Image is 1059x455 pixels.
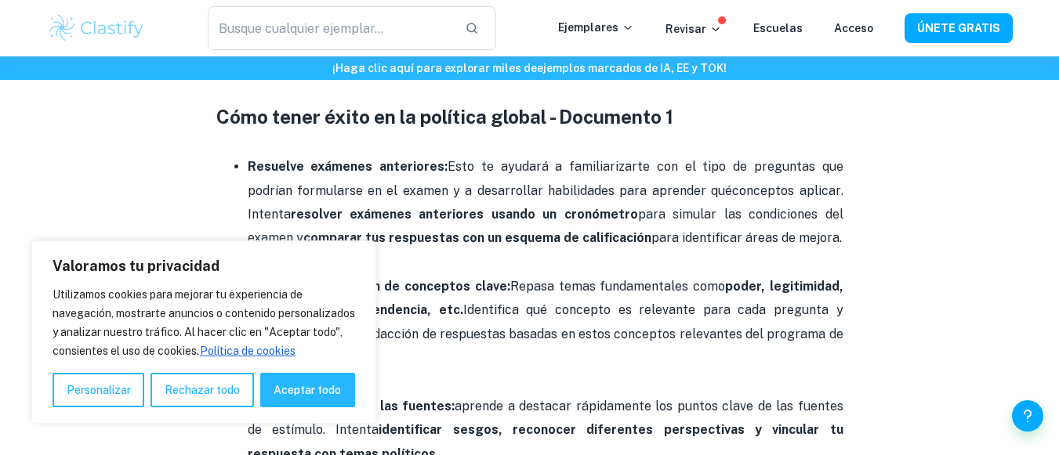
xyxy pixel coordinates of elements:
[200,345,296,357] font: Política de cookies
[834,22,873,34] a: Acceso
[248,159,843,197] font: Esto te ayudará a familiarizarte con el tipo de preguntas que podrían formularse en el examen y a...
[216,106,673,128] font: Cómo tener éxito en la política global - Documento 1
[248,399,843,437] font: aprende a destacar rápidamente los puntos clave de las fuentes de estímulo. Intenta
[537,62,724,74] font: ejemplos marcados de IA, EE y TOK
[248,183,843,222] font: . Intenta
[208,6,452,50] input: Busque cualquier ejemplar...
[53,288,355,357] font: Utilizamos cookies para mejorar tu experiencia de navegación, mostrarte anuncios o contenido pers...
[732,183,840,198] font: conceptos aplicar
[666,23,706,35] font: Revisar
[427,302,463,317] font: , etc.
[67,384,131,396] font: Personalizar
[199,344,296,358] a: Política de cookies
[303,230,651,245] font: comparar tus respuestas con un esquema de calificación
[53,373,144,407] button: Personalizar
[291,207,638,222] font: resolver exámenes anteriores usando un cronómetro
[151,373,253,407] button: Rechazar todo
[917,23,1000,35] font: ÚNETE GRATIS
[724,62,727,74] font: !
[905,13,1013,42] button: ÚNETE GRATIS
[248,302,843,365] font: Identifica qué concepto es relevante para cada pregunta y fuente. Practica la redacción de respue...
[47,13,147,44] img: Logotipo de Clastify
[510,279,725,294] font: Repasa temas fundamentales como
[248,279,510,294] font: Practica la aplicación de conceptos clave:
[248,159,448,174] font: Resuelve exámenes anteriores:
[260,373,355,407] button: Aceptar todo
[53,258,219,274] font: Valoramos tu privacidad
[274,384,341,396] font: Aceptar todo
[165,384,240,396] font: Rechazar todo
[299,344,300,358] a: Política de cookies
[332,62,537,74] font: ¡Haga clic aquí para explorar miles de
[31,240,376,424] div: Valoramos tu privacidad
[1012,400,1043,432] button: Ayuda y comentarios
[558,21,618,34] font: Ejemplares
[651,230,842,245] font: para identificar áreas de mejora.
[753,22,803,34] a: Escuelas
